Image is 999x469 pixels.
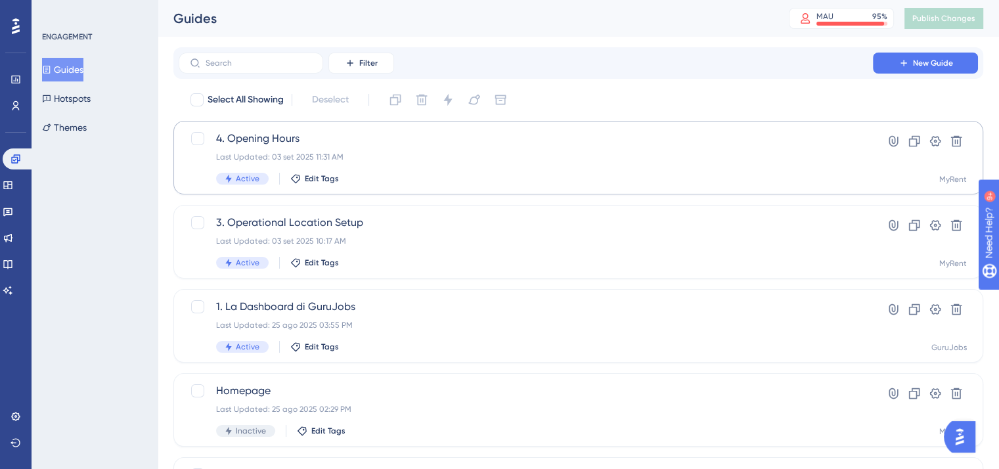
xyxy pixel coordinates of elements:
[216,320,835,330] div: Last Updated: 25 ago 2025 03:55 PM
[872,11,887,22] div: 95 %
[939,174,967,185] div: MyRent
[312,92,349,108] span: Deselect
[216,152,835,162] div: Last Updated: 03 set 2025 11:31 AM
[913,58,953,68] span: New Guide
[89,7,97,17] div: 9+
[305,173,339,184] span: Edit Tags
[236,257,259,268] span: Active
[42,32,92,42] div: ENGAGEMENT
[939,426,967,437] div: MyRent
[216,215,835,231] span: 3. Operational Location Setup
[206,58,312,68] input: Search
[236,173,259,184] span: Active
[216,236,835,246] div: Last Updated: 03 set 2025 10:17 AM
[904,8,983,29] button: Publish Changes
[359,58,378,68] span: Filter
[42,116,87,139] button: Themes
[31,3,82,19] span: Need Help?
[311,426,345,436] span: Edit Tags
[236,342,259,352] span: Active
[236,426,266,436] span: Inactive
[290,342,339,352] button: Edit Tags
[328,53,394,74] button: Filter
[305,342,339,352] span: Edit Tags
[42,58,83,81] button: Guides
[939,258,967,269] div: MyRent
[173,9,756,28] div: Guides
[297,426,345,436] button: Edit Tags
[944,417,983,457] iframe: UserGuiding AI Assistant Launcher
[216,131,835,146] span: 4. Opening Hours
[216,299,835,315] span: 1. La Dashboard di GuruJobs
[305,257,339,268] span: Edit Tags
[42,87,91,110] button: Hotspots
[912,13,975,24] span: Publish Changes
[816,11,833,22] div: MAU
[208,92,284,108] span: Select All Showing
[290,257,339,268] button: Edit Tags
[290,173,339,184] button: Edit Tags
[216,404,835,414] div: Last Updated: 25 ago 2025 02:29 PM
[931,342,967,353] div: GuruJobs
[216,383,835,399] span: Homepage
[873,53,978,74] button: New Guide
[300,88,361,112] button: Deselect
